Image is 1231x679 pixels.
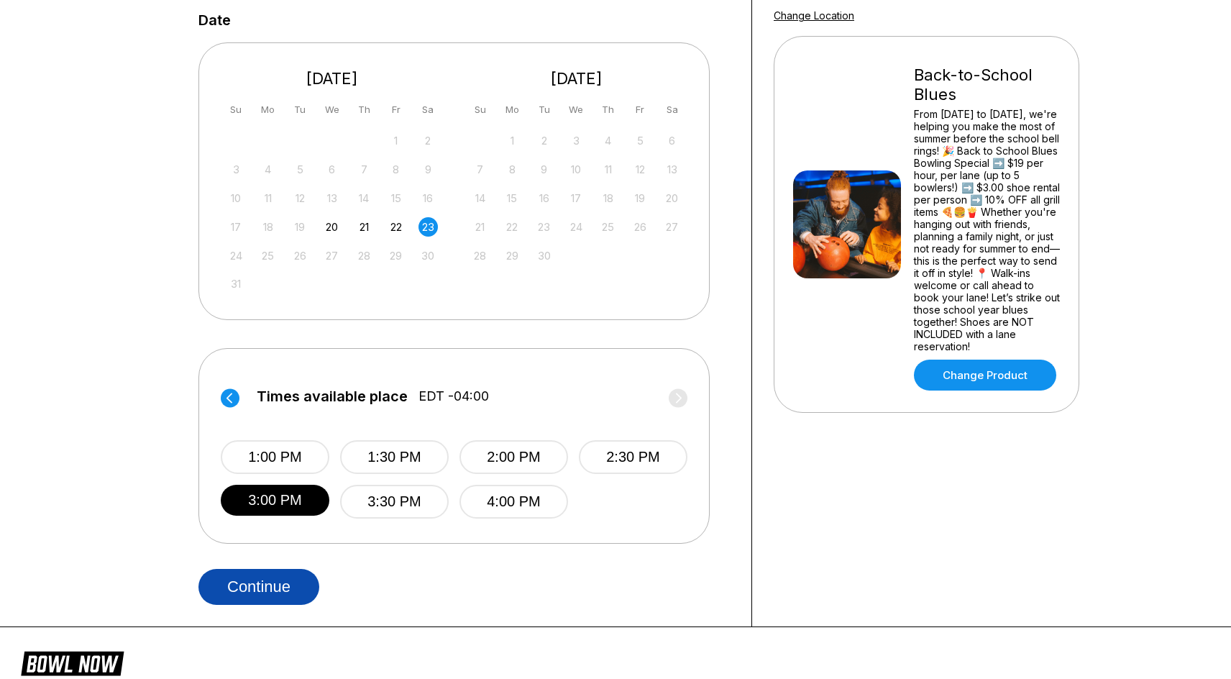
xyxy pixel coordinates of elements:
div: Not available Sunday, August 3rd, 2025 [226,160,246,179]
div: Th [354,100,374,119]
div: Choose Saturday, August 23rd, 2025 [418,217,438,237]
div: Not available Tuesday, September 16th, 2025 [534,188,554,208]
button: 4:00 PM [459,485,568,519]
div: Tu [290,100,310,119]
div: Not available Saturday, September 27th, 2025 [662,217,682,237]
div: Not available Sunday, August 10th, 2025 [226,188,246,208]
div: Not available Sunday, September 28th, 2025 [470,246,490,265]
div: Not available Monday, September 22nd, 2025 [503,217,522,237]
div: Not available Sunday, September 14th, 2025 [470,188,490,208]
span: EDT -04:00 [418,388,489,404]
button: 2:00 PM [459,440,568,474]
div: Not available Sunday, August 24th, 2025 [226,246,246,265]
div: Back-to-School Blues [914,65,1060,104]
div: month 2025-09 [469,129,685,265]
div: Not available Tuesday, August 19th, 2025 [290,217,310,237]
div: Not available Tuesday, August 26th, 2025 [290,246,310,265]
div: Th [598,100,618,119]
div: Not available Monday, August 4th, 2025 [258,160,278,179]
div: Not available Thursday, August 28th, 2025 [354,246,374,265]
div: Not available Monday, September 29th, 2025 [503,246,522,265]
div: Tu [534,100,554,119]
div: Not available Thursday, September 25th, 2025 [598,217,618,237]
div: We [322,100,342,119]
div: Not available Friday, September 26th, 2025 [631,217,650,237]
div: Not available Sunday, August 31st, 2025 [226,274,246,293]
div: Not available Tuesday, August 12th, 2025 [290,188,310,208]
button: 1:00 PM [221,440,329,474]
div: Not available Saturday, September 13th, 2025 [662,160,682,179]
div: Not available Monday, August 18th, 2025 [258,217,278,237]
div: Not available Friday, August 15th, 2025 [386,188,406,208]
div: Not available Thursday, September 11th, 2025 [598,160,618,179]
div: month 2025-08 [224,129,440,294]
div: Not available Friday, August 29th, 2025 [386,246,406,265]
div: Not available Wednesday, September 17th, 2025 [567,188,586,208]
div: Not available Wednesday, August 13th, 2025 [322,188,342,208]
div: Choose Thursday, August 21st, 2025 [354,217,374,237]
div: Su [226,100,246,119]
div: Not available Wednesday, August 6th, 2025 [322,160,342,179]
div: Not available Wednesday, September 24th, 2025 [567,217,586,237]
div: Not available Thursday, August 7th, 2025 [354,160,374,179]
button: 3:00 PM [221,485,329,516]
a: Change Location [774,9,854,22]
a: Change Product [914,360,1056,391]
div: Mo [503,100,522,119]
div: Not available Tuesday, September 23rd, 2025 [534,217,554,237]
div: [DATE] [465,69,688,88]
div: Not available Thursday, September 18th, 2025 [598,188,618,208]
div: Not available Thursday, September 4th, 2025 [598,131,618,150]
div: Sa [418,100,438,119]
div: Not available Saturday, September 20th, 2025 [662,188,682,208]
div: Not available Monday, September 1st, 2025 [503,131,522,150]
div: Not available Wednesday, September 10th, 2025 [567,160,586,179]
div: Choose Friday, August 22nd, 2025 [386,217,406,237]
button: Continue [198,569,319,605]
button: 3:30 PM [340,485,449,519]
button: 2:30 PM [579,440,687,474]
div: Not available Friday, September 19th, 2025 [631,188,650,208]
img: Back-to-School Blues [793,170,901,278]
div: Fr [631,100,650,119]
div: Not available Tuesday, September 2nd, 2025 [534,131,554,150]
div: Mo [258,100,278,119]
div: Not available Tuesday, August 5th, 2025 [290,160,310,179]
div: Choose Wednesday, August 20th, 2025 [322,217,342,237]
label: Date [198,12,231,28]
div: Not available Monday, September 8th, 2025 [503,160,522,179]
div: Not available Saturday, August 9th, 2025 [418,160,438,179]
div: Not available Sunday, August 17th, 2025 [226,217,246,237]
div: Fr [386,100,406,119]
div: Not available Saturday, September 6th, 2025 [662,131,682,150]
div: We [567,100,586,119]
div: Not available Saturday, August 30th, 2025 [418,246,438,265]
span: Times available place [257,388,408,404]
div: Not available Tuesday, September 9th, 2025 [534,160,554,179]
div: Not available Monday, August 11th, 2025 [258,188,278,208]
div: Su [470,100,490,119]
div: Not available Wednesday, August 27th, 2025 [322,246,342,265]
div: Not available Saturday, August 16th, 2025 [418,188,438,208]
div: [DATE] [221,69,444,88]
div: Not available Friday, August 1st, 2025 [386,131,406,150]
div: Not available Friday, August 8th, 2025 [386,160,406,179]
div: From [DATE] to [DATE], we're helping you make the most of summer before the school bell rings! 🎉 ... [914,108,1060,352]
div: Not available Monday, September 15th, 2025 [503,188,522,208]
div: Not available Friday, September 5th, 2025 [631,131,650,150]
div: Not available Sunday, September 7th, 2025 [470,160,490,179]
div: Sa [662,100,682,119]
div: Not available Tuesday, September 30th, 2025 [534,246,554,265]
div: Not available Sunday, September 21st, 2025 [470,217,490,237]
button: 1:30 PM [340,440,449,474]
div: Not available Friday, September 12th, 2025 [631,160,650,179]
div: Not available Monday, August 25th, 2025 [258,246,278,265]
div: Not available Wednesday, September 3rd, 2025 [567,131,586,150]
div: Not available Saturday, August 2nd, 2025 [418,131,438,150]
div: Not available Thursday, August 14th, 2025 [354,188,374,208]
